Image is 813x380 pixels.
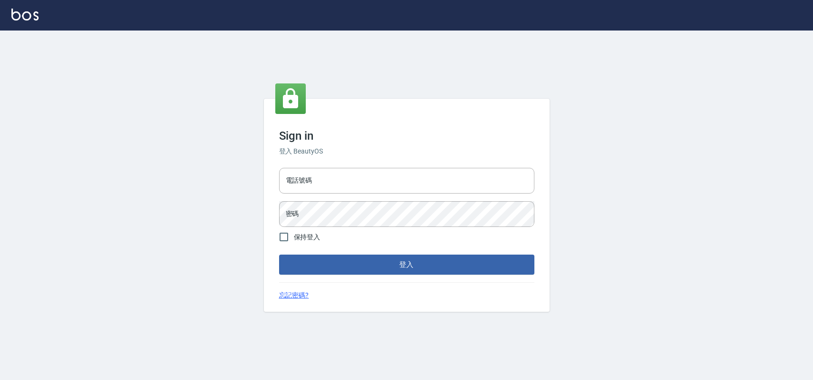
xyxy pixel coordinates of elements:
span: 保持登入 [294,232,321,242]
a: 忘記密碼? [279,290,309,300]
h6: 登入 BeautyOS [279,146,534,156]
h3: Sign in [279,129,534,143]
button: 登入 [279,255,534,275]
img: Logo [11,9,39,21]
